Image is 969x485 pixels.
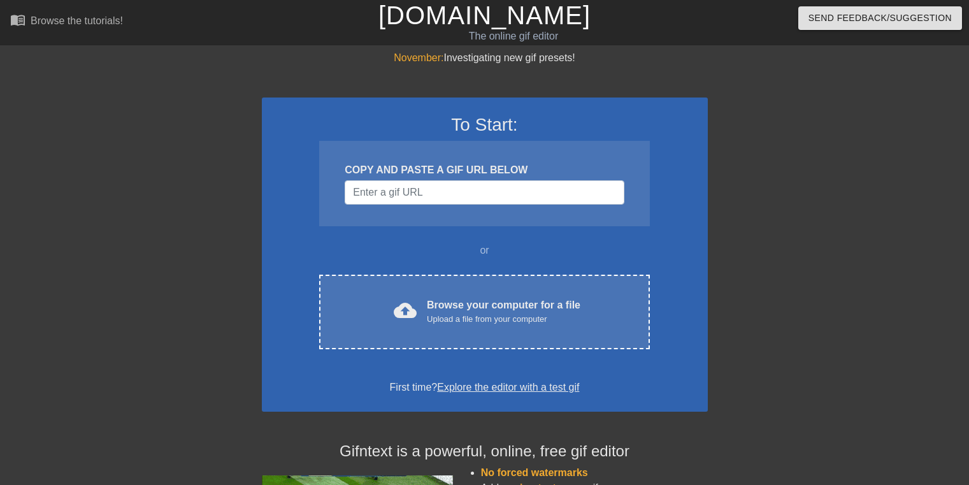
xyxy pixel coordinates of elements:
div: Browse the tutorials! [31,15,123,26]
input: Username [345,180,624,205]
span: menu_book [10,12,25,27]
div: Upload a file from your computer [427,313,580,326]
a: [DOMAIN_NAME] [378,1,591,29]
a: Browse the tutorials! [10,12,123,32]
a: Explore the editor with a test gif [437,382,579,393]
h3: To Start: [278,114,691,136]
span: November: [394,52,443,63]
div: Investigating new gif presets! [262,50,708,66]
div: or [295,243,675,258]
div: First time? [278,380,691,395]
div: The online gif editor [329,29,698,44]
div: COPY AND PASTE A GIF URL BELOW [345,163,624,178]
h4: Gifntext is a powerful, online, free gif editor [262,442,708,461]
button: Send Feedback/Suggestion [798,6,962,30]
span: cloud_upload [394,299,417,322]
span: No forced watermarks [481,467,588,478]
div: Browse your computer for a file [427,298,580,326]
span: Send Feedback/Suggestion [808,10,952,26]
